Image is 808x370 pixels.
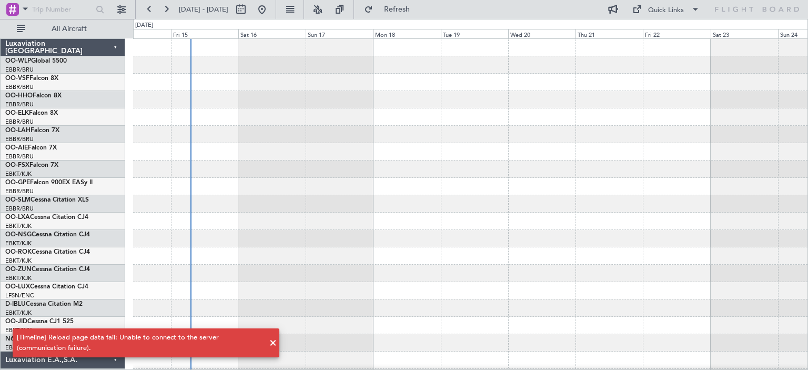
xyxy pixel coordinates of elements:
a: EBBR/BRU [5,153,34,161]
span: All Aircraft [27,25,111,33]
a: EBBR/BRU [5,135,34,143]
a: EBBR/BRU [5,187,34,195]
a: OO-LXACessna Citation CJ4 [5,214,88,221]
a: OO-HHOFalcon 8X [5,93,62,99]
a: EBBR/BRU [5,205,34,213]
span: OO-ZUN [5,266,32,273]
span: OO-LAH [5,127,31,134]
div: [DATE] [135,21,153,30]
span: OO-NSG [5,232,32,238]
div: Fri 15 [171,29,238,38]
div: Tue 19 [441,29,508,38]
span: OO-SLM [5,197,31,203]
span: OO-AIE [5,145,28,151]
div: [Timeline] Reload page data fail: Unable to connect to the server (communication failure). [17,333,264,353]
button: All Aircraft [12,21,114,37]
a: OO-ELKFalcon 8X [5,110,58,116]
span: Refresh [375,6,419,13]
button: Refresh [359,1,422,18]
span: D-IBLU [5,301,26,307]
a: OO-NSGCessna Citation CJ4 [5,232,90,238]
button: Quick Links [627,1,705,18]
a: OO-SLMCessna Citation XLS [5,197,89,203]
div: Mon 18 [373,29,440,38]
span: OO-HHO [5,93,33,99]
span: OO-ELK [5,110,29,116]
div: Thu 14 [104,29,171,38]
a: EBKT/KJK [5,309,32,317]
div: Sat 23 [711,29,778,38]
span: OO-WLP [5,58,31,64]
a: OO-VSFFalcon 8X [5,75,58,82]
span: OO-ROK [5,249,32,255]
a: EBKT/KJK [5,239,32,247]
a: OO-LUXCessna Citation CJ4 [5,284,88,290]
a: OO-FSXFalcon 7X [5,162,58,168]
a: OO-ZUNCessna Citation CJ4 [5,266,90,273]
a: OO-AIEFalcon 7X [5,145,57,151]
span: OO-VSF [5,75,29,82]
div: Fri 22 [643,29,710,38]
div: Quick Links [648,5,684,16]
a: EBKT/KJK [5,257,32,265]
a: EBBR/BRU [5,118,34,126]
a: EBKT/KJK [5,274,32,282]
a: LFSN/ENC [5,292,34,299]
a: EBBR/BRU [5,83,34,91]
div: Wed 20 [508,29,575,38]
span: OO-LXA [5,214,30,221]
a: OO-GPEFalcon 900EX EASy II [5,179,93,186]
a: EBKT/KJK [5,170,32,178]
span: OO-LUX [5,284,30,290]
span: OO-FSX [5,162,29,168]
a: OO-WLPGlobal 5500 [5,58,67,64]
span: [DATE] - [DATE] [179,5,228,14]
a: D-IBLUCessna Citation M2 [5,301,83,307]
div: Thu 21 [575,29,643,38]
a: EBBR/BRU [5,101,34,108]
a: OO-LAHFalcon 7X [5,127,59,134]
div: Sat 16 [238,29,306,38]
input: Trip Number [32,2,93,17]
a: EBKT/KJK [5,222,32,230]
span: OO-GPE [5,179,30,186]
div: Sun 17 [306,29,373,38]
a: OO-ROKCessna Citation CJ4 [5,249,90,255]
a: EBBR/BRU [5,66,34,74]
